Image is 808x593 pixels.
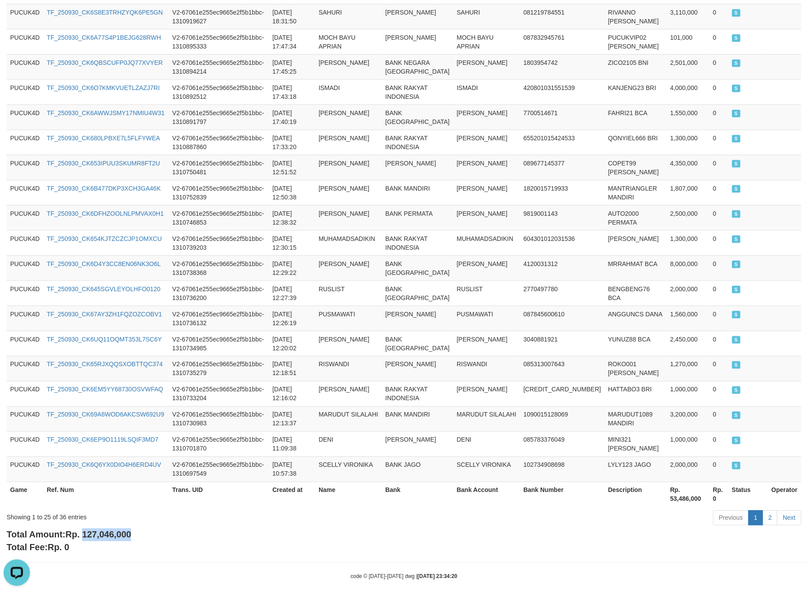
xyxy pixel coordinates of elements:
a: TF_250930_CK6B477DKP3XCH3GA46K [47,185,161,192]
span: SUCCESS [732,60,741,67]
th: Bank Account [453,482,520,507]
span: SUCCESS [732,387,741,394]
td: 089677145377 [520,155,605,180]
td: 0 [710,79,729,105]
td: RUSLIST [315,281,382,306]
td: 9819001143 [520,205,605,230]
td: PUSMAWATI [315,306,382,331]
td: MARUDUT SILALAHI [315,406,382,432]
a: TF_250930_CK6A77S4P1BEJG628RWH [47,34,161,41]
span: SUCCESS [732,85,741,92]
td: BANK [GEOGRAPHIC_DATA] [382,255,453,281]
td: 2,500,000 [667,205,710,230]
span: SUCCESS [732,210,741,218]
td: 1820015719933 [520,180,605,205]
button: Open LiveChat chat widget [4,4,30,30]
td: LYLY123 JAGO [605,457,667,482]
td: [PERSON_NAME] [315,105,382,130]
td: PUCUK4D [7,356,43,381]
td: BANK RAKYAT INDONESIA [382,130,453,155]
span: SUCCESS [732,261,741,268]
td: 3,110,000 [667,4,710,29]
span: SUCCESS [732,160,741,168]
th: Game [7,482,43,507]
td: 604301012031536 [520,230,605,255]
th: Bank [382,482,453,507]
td: 0 [710,205,729,230]
td: MOCH BAYU APRIAN [453,29,520,54]
td: 0 [710,180,729,205]
td: PUCUK4D [7,105,43,130]
td: FAHRI21 BCA [605,105,667,130]
td: [CREDIT_CARD_NUMBER] [520,381,605,406]
small: code © [DATE]-[DATE] dwg | [351,574,458,580]
a: 1 [748,510,763,525]
a: TF_250930_CK645SGVLEYOLHFO0120 [47,285,161,293]
td: 1,560,000 [667,306,710,331]
td: [DATE] 12:20:02 [269,331,315,356]
td: PUCUK4D [7,432,43,457]
td: 0 [710,432,729,457]
td: MUHAMADSADIKIN [315,230,382,255]
td: BANK RAKYAT INDONESIA [382,230,453,255]
th: Ref. Num [43,482,169,507]
td: V2-67061e255ec9665e2f5b1bbc-1310891797 [169,105,269,130]
td: V2-67061e255ec9665e2f5b1bbc-1310697549 [169,457,269,482]
td: PUCUK4D [7,29,43,54]
a: 2 [763,510,778,525]
td: [DATE] 12:29:22 [269,255,315,281]
span: SUCCESS [732,462,741,469]
td: [DATE] 17:43:18 [269,79,315,105]
td: MUHAMADSADIKIN [453,230,520,255]
td: [PERSON_NAME] [315,331,382,356]
td: [PERSON_NAME] [453,205,520,230]
td: [DATE] 12:18:51 [269,356,315,381]
a: TF_250930_CK6O7KMKVUETLZAZJ7RI [47,84,160,91]
span: SUCCESS [732,412,741,419]
td: PUCUK4D [7,306,43,331]
td: RISWANDI [315,356,382,381]
td: 4,350,000 [667,155,710,180]
td: V2-67061e255ec9665e2f5b1bbc-1310895333 [169,29,269,54]
td: [PERSON_NAME] [382,306,453,331]
td: V2-67061e255ec9665e2f5b1bbc-1310736200 [169,281,269,306]
td: SAHURI [315,4,382,29]
td: [PERSON_NAME] [315,255,382,281]
td: [PERSON_NAME] [453,180,520,205]
span: SUCCESS [732,110,741,117]
td: V2-67061e255ec9665e2f5b1bbc-1310701870 [169,432,269,457]
td: ZICO2105 BNI [605,54,667,79]
td: [DATE] 12:51:52 [269,155,315,180]
th: Trans. UID [169,482,269,507]
td: MINI321 [PERSON_NAME] [605,432,667,457]
td: V2-67061e255ec9665e2f5b1bbc-1310734985 [169,331,269,356]
td: 1,807,000 [667,180,710,205]
td: HATTABO3 BRI [605,381,667,406]
td: KANJENG23 BRI [605,79,667,105]
td: 2,000,000 [667,281,710,306]
td: 0 [710,306,729,331]
span: SUCCESS [732,185,741,193]
td: V2-67061e255ec9665e2f5b1bbc-1310730983 [169,406,269,432]
td: [PERSON_NAME] [453,105,520,130]
td: [DATE] 12:38:32 [269,205,315,230]
td: 3040881921 [520,331,605,356]
td: 655201015424533 [520,130,605,155]
td: V2-67061e255ec9665e2f5b1bbc-1310746853 [169,205,269,230]
td: BANK JAGO [382,457,453,482]
td: ROKO001 [PERSON_NAME] [605,356,667,381]
td: V2-67061e255ec9665e2f5b1bbc-1310892512 [169,79,269,105]
td: 1,000,000 [667,381,710,406]
td: BANK [GEOGRAPHIC_DATA] [382,105,453,130]
td: PUCUK4D [7,54,43,79]
td: 7700514671 [520,105,605,130]
span: SUCCESS [732,286,741,293]
td: [PERSON_NAME] [315,54,382,79]
td: MRRAHMAT BCA [605,255,667,281]
a: TF_250930_CK6S8E3TRHZYQK6PE5GN [47,9,163,16]
td: 0 [710,105,729,130]
b: Total Fee: [7,543,69,552]
td: 0 [710,230,729,255]
td: MARUDUT1089 MANDIRI [605,406,667,432]
td: 2,450,000 [667,331,710,356]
